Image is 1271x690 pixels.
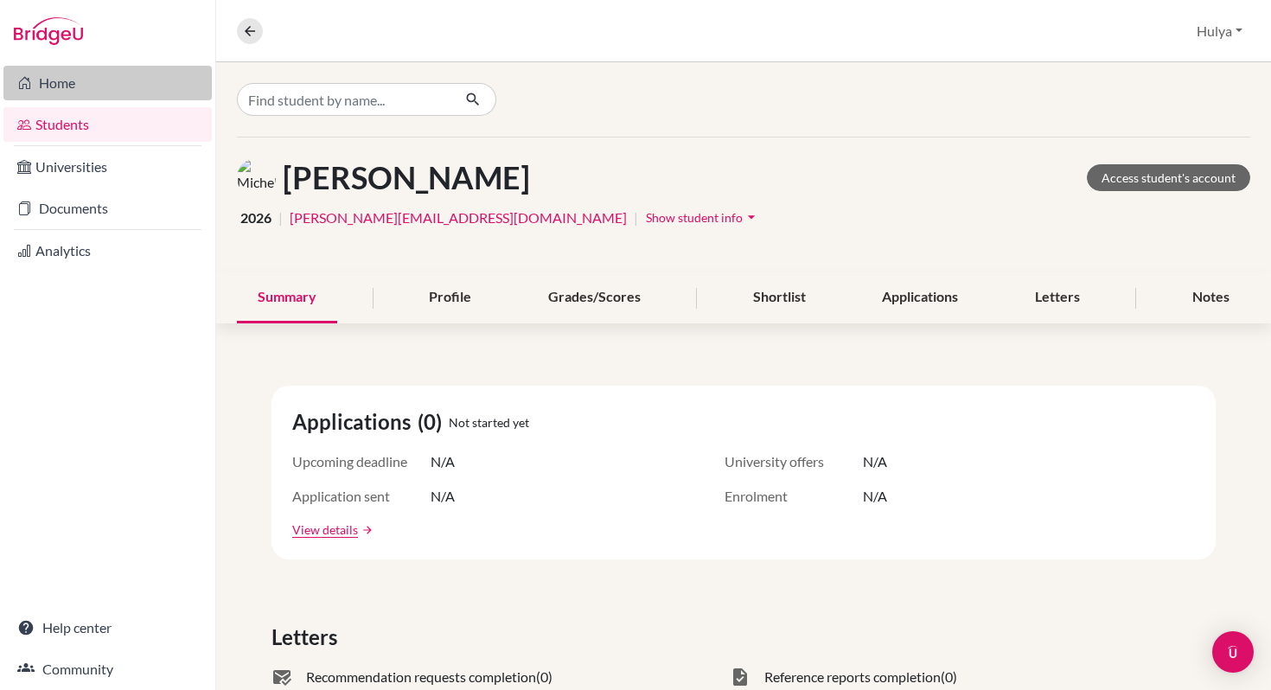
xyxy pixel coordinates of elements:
[14,17,83,45] img: Bridge-U
[3,66,212,100] a: Home
[732,272,827,323] div: Shortlist
[418,406,449,438] span: (0)
[861,272,979,323] div: Applications
[646,210,743,225] span: Show student info
[292,486,431,507] span: Application sent
[271,622,344,653] span: Letters
[634,208,638,228] span: |
[1172,272,1250,323] div: Notes
[863,486,887,507] span: N/A
[527,272,661,323] div: Grades/Scores
[237,158,276,197] img: Michelle Ranni's avatar
[1087,164,1250,191] a: Access student's account
[725,451,863,472] span: University offers
[431,451,455,472] span: N/A
[290,208,627,228] a: [PERSON_NAME][EMAIL_ADDRESS][DOMAIN_NAME]
[431,486,455,507] span: N/A
[3,150,212,184] a: Universities
[292,406,418,438] span: Applications
[292,521,358,539] a: View details
[1212,631,1254,673] div: Open Intercom Messenger
[3,191,212,226] a: Documents
[3,610,212,645] a: Help center
[237,83,451,116] input: Find student by name...
[1014,272,1101,323] div: Letters
[725,486,863,507] span: Enrolment
[3,652,212,687] a: Community
[764,667,941,687] span: Reference reports completion
[1189,15,1250,48] button: Hulya
[292,451,431,472] span: Upcoming deadline
[237,272,337,323] div: Summary
[743,208,760,226] i: arrow_drop_down
[730,667,750,687] span: task
[278,208,283,228] span: |
[645,204,761,231] button: Show student infoarrow_drop_down
[283,159,530,196] h1: [PERSON_NAME]
[536,667,552,687] span: (0)
[358,524,374,536] a: arrow_forward
[863,451,887,472] span: N/A
[306,667,536,687] span: Recommendation requests completion
[941,667,957,687] span: (0)
[271,667,292,687] span: mark_email_read
[3,107,212,142] a: Students
[3,233,212,268] a: Analytics
[449,413,529,431] span: Not started yet
[408,272,492,323] div: Profile
[240,208,271,228] span: 2026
